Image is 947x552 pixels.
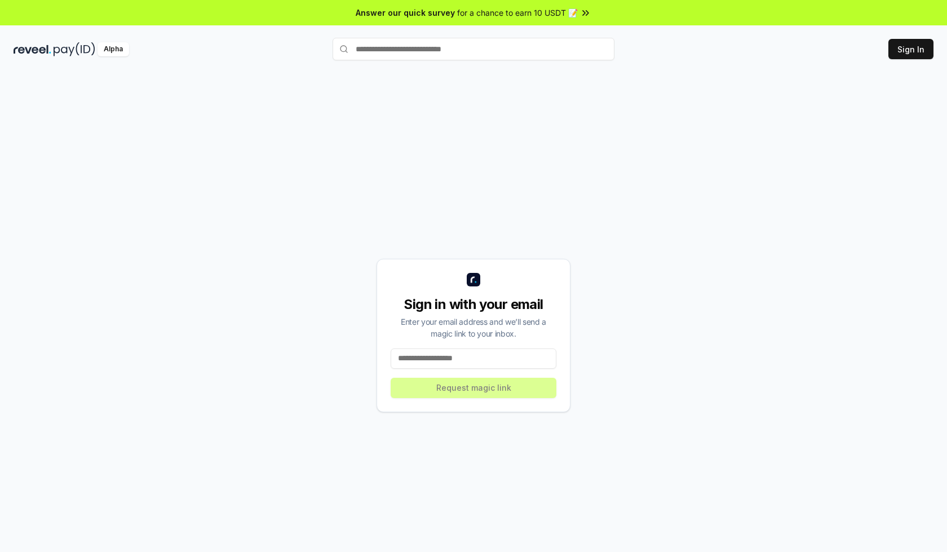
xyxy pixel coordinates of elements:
[356,7,455,19] span: Answer our quick survey
[467,273,480,286] img: logo_small
[14,42,51,56] img: reveel_dark
[457,7,578,19] span: for a chance to earn 10 USDT 📝
[391,295,556,313] div: Sign in with your email
[98,42,129,56] div: Alpha
[391,316,556,339] div: Enter your email address and we’ll send a magic link to your inbox.
[54,42,95,56] img: pay_id
[888,39,933,59] button: Sign In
